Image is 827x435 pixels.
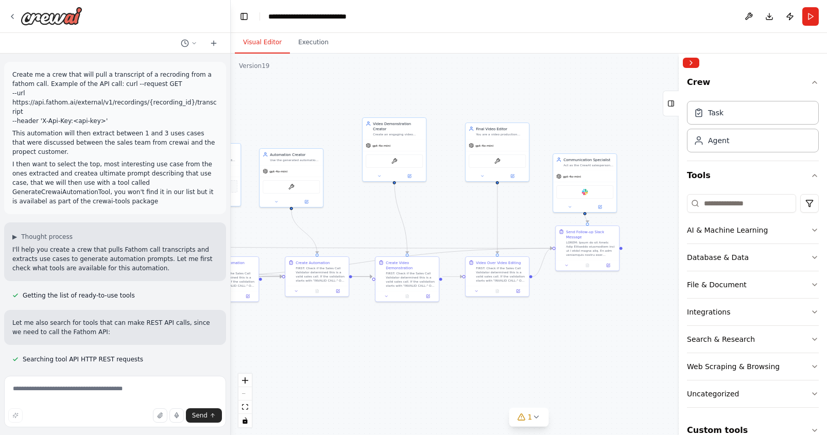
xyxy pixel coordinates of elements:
div: Create AutomationFIRST: Check if the Sales Call Validator determined this is a valid sales call. ... [285,256,349,297]
button: Open in side panel [239,293,256,300]
button: File & Document [687,271,819,298]
button: Integrations [687,299,819,325]
button: Visual Editor [235,32,290,54]
div: Crew [687,97,819,161]
g: Edge from d33999d7-7698-4d0e-8515-2c9f114fd973 to 536ece25-e4f2-493a-a2c4-f02861b1aaea [172,246,553,279]
div: FIRST: Check if the Sales Call Validator determined this is a valid sales call. If the validation... [386,271,436,288]
span: ▶ [12,233,17,241]
span: Thought process [21,233,73,241]
button: Open in side panel [509,288,527,294]
div: AI & Machine Learning [687,225,768,235]
img: Slack [582,189,588,195]
div: Final Video Editor [476,126,526,131]
button: Open in side panel [599,263,617,269]
div: Generate Automation PromptFIRST: Check if the Sales Call Validator determined this is a valid sal... [195,256,259,302]
button: Database & Data [687,244,819,271]
div: Communication SpecialistAct as the CrewAI salesperson from the original call to send a personaliz... [553,153,617,213]
div: Automation Creator [270,152,320,157]
div: Create Video DemonstrationFIRST: Check if the Sales Call Validator determined this is a valid sal... [375,256,439,302]
div: Agent [708,135,729,146]
p: Create me a crew that will pull a transcript of a recroding from a fathom call. Example of the AP... [12,70,218,126]
button: No output available [306,288,328,294]
span: Send [192,411,208,420]
span: gpt-4o-mini [563,175,581,179]
button: No output available [487,288,508,294]
span: gpt-4o-mini [372,144,390,148]
div: Web Scraping & Browsing [687,361,780,372]
p: This automation will then extract between 1 and 3 uses cases that were discussed between the sale... [12,129,218,156]
button: Switch to previous chat [177,37,201,49]
div: Video Over Video EditingFIRST: Check if the Sales Call Validator determined this is a valid sales... [465,256,529,297]
div: Task [708,108,723,118]
div: Integrations [687,307,730,317]
button: zoom in [238,374,252,387]
button: ▶Thought process [12,233,73,241]
button: Click to speak your automation idea [169,408,184,423]
button: Uncategorized [687,380,819,407]
img: GenerateVideoFromStudio [391,158,398,164]
button: Toggle Sidebar [675,54,683,435]
button: Tools [687,161,819,190]
div: React Flow controls [238,374,252,427]
g: Edge from e1bccecc-98f4-479d-b2cf-dc1b036d6f6c to 0db327f2-87d2-42df-a6ef-c997da05a1ab [289,210,320,254]
button: Open in side panel [419,293,437,300]
span: Searching tool API HTTP REST requests [23,355,143,363]
div: Create Video Demonstration [386,260,436,270]
div: Automation CreatorUse the generated automation prompt with the GenerateCrewaiAutomationTool to cr... [259,148,323,207]
div: LOREM: Ipsum do sit Ametc Adip Elitseddo eiusmodtem inci ut l etdol magna aliq. En adm veniamquis... [566,240,616,257]
button: 1 [509,408,549,427]
div: Act as the CrewAI salesperson from the original call to send a personalized follow-up Slack messa... [563,163,613,167]
div: Uncategorized [687,389,739,399]
span: 1 [528,412,532,422]
button: Search & Research [687,326,819,353]
div: Search & Research [687,334,755,344]
g: Edge from 08692506-f3a0-4656-b9c4-bdd97b6fb3dc to dc5d45ca-fba7-4d72-b6eb-00179f0fb478 [392,179,410,254]
div: Tools [687,190,819,416]
button: No output available [577,263,598,269]
button: Start a new chat [205,37,222,49]
span: gpt-4o-mini [475,144,493,148]
span: Getting the list of ready-to-use tools [23,291,135,300]
button: Open in side panel [395,173,424,179]
div: Video Over Video Editing [476,260,521,265]
button: Crew [687,72,819,97]
button: Improve this prompt [8,408,23,423]
button: Open in side panel [292,199,321,205]
div: Send Follow-up Slack Message [566,229,616,239]
button: Open in side panel [498,173,527,179]
div: Use the generated automation prompt with the GenerateCrewaiAutomationTool to create a fully funct... [270,158,320,162]
button: fit view [238,401,252,414]
div: Video Demonstration CreatorCreate an engaging video demonstration of the generated CrewAI automat... [362,117,426,182]
span: gpt-4o-mini [269,169,287,173]
p: I then want to select the top, most interesting use case from the ones extracted and createa ulti... [12,160,218,206]
button: Upload files [153,408,167,423]
div: Communication Specialist [563,157,613,162]
img: GenerateCrewaiAutomationTool [288,184,295,190]
img: Logo [21,7,82,25]
div: Create Automation [296,260,330,265]
button: Send [186,408,222,423]
nav: breadcrumb [268,11,347,22]
g: Edge from d33999d7-7698-4d0e-8515-2c9f114fd973 to dc5d45ca-fba7-4d72-b6eb-00179f0fb478 [172,274,372,279]
div: Database & Data [687,252,749,263]
g: Edge from dc5d45ca-fba7-4d72-b6eb-00179f0fb478 to bd3944cd-4553-4c52-b58b-8a2f5d9f20c4 [442,274,462,279]
div: Video Demonstration Creator [373,121,423,131]
div: Final Video EditorYou are a video production specialist who creates demonstration videos for Crew... [465,123,529,182]
button: Open in side panel [585,204,615,210]
button: toggle interactivity [238,414,252,427]
g: Edge from 4b026967-3689-4ec8-8bd6-10b74311d071 to 536ece25-e4f2-493a-a2c4-f02861b1aaea [582,215,590,223]
button: Execution [290,32,337,54]
div: File & Document [687,280,747,290]
g: Edge from bd3944cd-4553-4c52-b58b-8a2f5d9f20c4 to 536ece25-e4f2-493a-a2c4-f02861b1aaea [532,246,553,279]
p: Let me also search for tools that can make REST API calls, since we need to call the Fathom API: [12,318,218,337]
button: Web Scraping & Browsing [687,353,819,380]
button: Collapse right sidebar [683,58,699,68]
button: Hide left sidebar [237,9,251,24]
img: VideoOverVideo [494,158,501,164]
div: FIRST: Check if the Sales Call Validator determined this is a valid sales call. If the validation... [296,266,346,283]
div: Send Follow-up Slack MessageLOREM: Ipsum do sit Ametc Adip Elitseddo eiusmodtem inci ut l etdol m... [555,225,619,271]
button: Open in side panel [329,288,347,294]
g: Edge from 4f9e333a-4039-49b5-9ba0-f307ddb8f2b4 to bd3944cd-4553-4c52-b58b-8a2f5d9f20c4 [495,184,500,254]
div: Version 19 [239,62,269,70]
button: AI & Machine Learning [687,217,819,243]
